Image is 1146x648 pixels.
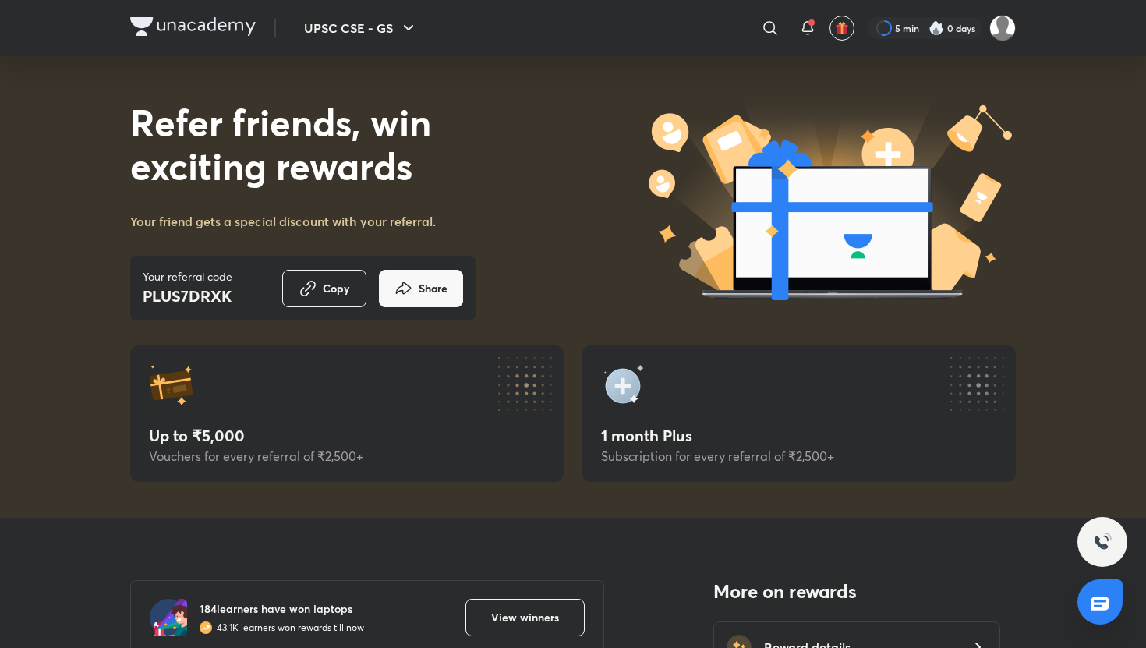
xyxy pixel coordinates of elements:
[149,449,545,463] div: Vouchers for every referral of ₹2,500+
[713,580,1000,603] h3: More on rewards
[200,601,364,617] h6: 184 learners have won laptops
[130,17,256,40] a: Company Logo
[601,427,997,444] div: 1 month Plus
[601,364,645,408] img: reward
[323,281,350,296] span: Copy
[419,281,447,296] span: Share
[829,16,854,41] button: avatar
[989,15,1016,41] img: Ayush Kumar
[379,270,463,307] button: Share
[491,610,559,625] span: View winners
[928,20,944,36] img: streak
[150,599,187,636] img: Laptop Won
[130,100,476,187] h1: Refer friends, win exciting rewards
[200,621,212,634] img: Referral Icons
[143,268,232,285] p: Your referral code
[143,285,232,308] h4: PLUS7DRXK
[149,364,193,408] img: reward
[200,621,364,634] p: 43.1K learners won rewards till now
[282,270,366,307] button: Copy
[149,427,545,444] div: Up to ₹5,000
[465,599,585,636] button: View winners
[835,21,849,35] img: avatar
[1093,533,1112,551] img: ttu
[130,17,256,36] img: Company Logo
[642,98,1016,304] img: laptop
[130,212,436,231] h5: Your friend gets a special discount with your referral.
[601,449,997,463] div: Subscription for every referral of ₹2,500+
[295,12,427,44] button: UPSC CSE - GS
